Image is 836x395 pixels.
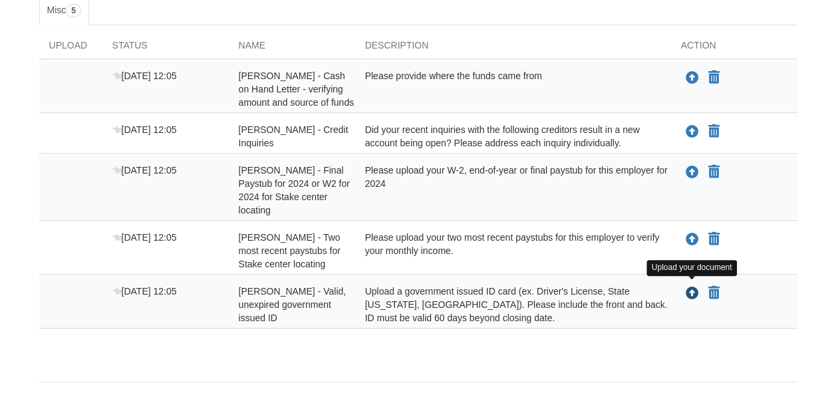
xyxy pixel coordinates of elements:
[355,123,671,150] div: Did your recent inquiries with the following creditors result in a new account being open? Please...
[239,286,347,323] span: [PERSON_NAME] - Valid, unexpired government issued ID
[112,286,177,297] span: [DATE] 12:05
[671,39,797,59] div: Action
[239,232,341,269] span: [PERSON_NAME] - Two most recent paystubs for Stake center locating
[355,285,671,325] div: Upload a government issued ID card (ex. Driver's License, State [US_STATE], [GEOGRAPHIC_DATA]). P...
[112,232,177,243] span: [DATE] 12:05
[646,260,738,275] div: Upload your document
[684,123,700,140] button: Upload Joseph Tieffel - Credit Inquiries
[684,164,700,181] button: Upload Joseph Tieffel - Final Paystub for 2024 or W2 for 2024 for Stake center locating
[229,39,355,59] div: Name
[707,231,721,247] button: Declare Joseph Tieffel - Two most recent paystubs for Stake center locating not applicable
[239,124,348,148] span: [PERSON_NAME] - Credit Inquiries
[355,69,671,109] div: Please provide where the funds came from
[112,165,177,176] span: [DATE] 12:05
[66,4,81,17] span: 5
[239,165,350,215] span: [PERSON_NAME] - Final Paystub for 2024 or W2 for 2024 for Stake center locating
[684,231,700,248] button: Upload Joseph Tieffel - Two most recent paystubs for Stake center locating
[707,164,721,180] button: Declare Joseph Tieffel - Final Paystub for 2024 or W2 for 2024 for Stake center locating not appl...
[112,124,177,135] span: [DATE] 12:05
[684,69,700,86] button: Upload Joseph Tieffel - Cash on Hand Letter - verifying amount and source of funds
[684,285,700,302] button: Upload Joseph Tieffel - Valid, unexpired government issued ID
[355,231,671,271] div: Please upload your two most recent paystubs for this employer to verify your monthly income.
[707,70,721,86] button: Declare Joseph Tieffel - Cash on Hand Letter - verifying amount and source of funds not applicable
[355,164,671,217] div: Please upload your W-2, end-of-year or final paystub for this employer for 2024
[39,39,102,59] div: Upload
[707,285,721,301] button: Declare Joseph Tieffel - Valid, unexpired government issued ID not applicable
[707,124,721,140] button: Declare Joseph Tieffel - Credit Inquiries not applicable
[112,70,177,81] span: [DATE] 12:05
[239,70,354,108] span: [PERSON_NAME] - Cash on Hand Letter - verifying amount and source of funds
[102,39,229,59] div: Status
[355,39,671,59] div: Description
